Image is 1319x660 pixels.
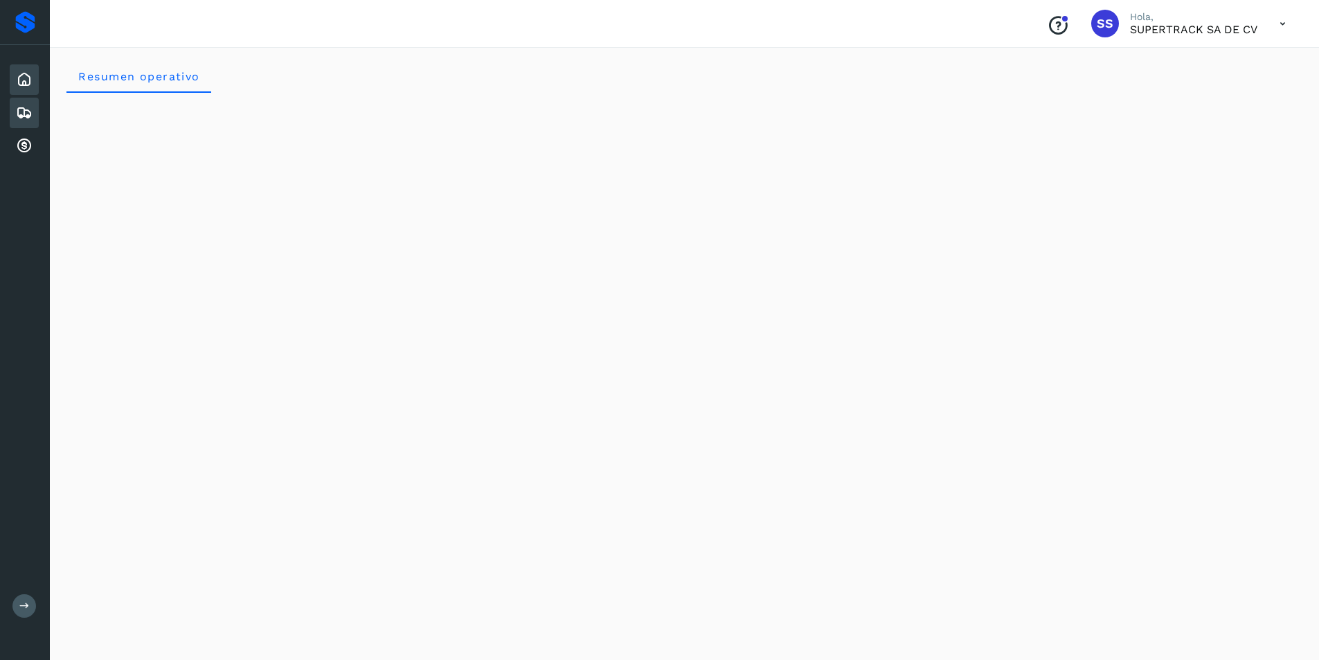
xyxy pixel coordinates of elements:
span: Resumen operativo [78,70,200,83]
div: Embarques [10,98,39,128]
p: Hola, [1130,11,1257,23]
div: Cuentas por cobrar [10,131,39,161]
div: Inicio [10,64,39,95]
p: SUPERTRACK SA DE CV [1130,23,1257,36]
